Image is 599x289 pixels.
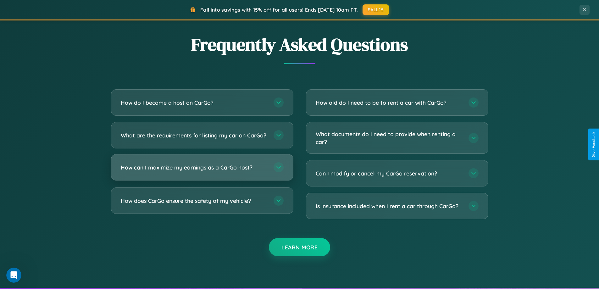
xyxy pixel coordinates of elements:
[121,99,267,107] h3: How do I become a host on CarGo?
[111,32,488,57] h2: Frequently Asked Questions
[269,238,330,256] button: Learn More
[316,130,462,146] h3: What documents do I need to provide when renting a car?
[121,164,267,171] h3: How can I maximize my earnings as a CarGo host?
[121,197,267,205] h3: How does CarGo ensure the safety of my vehicle?
[316,170,462,177] h3: Can I modify or cancel my CarGo reservation?
[200,7,358,13] span: Fall into savings with 15% off for all users! Ends [DATE] 10am PT.
[316,202,462,210] h3: Is insurance included when I rent a car through CarGo?
[316,99,462,107] h3: How old do I need to be to rent a car with CarGo?
[121,131,267,139] h3: What are the requirements for listing my car on CarGo?
[6,268,21,283] iframe: Intercom live chat
[363,4,389,15] button: FALL15
[591,132,596,157] div: Give Feedback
